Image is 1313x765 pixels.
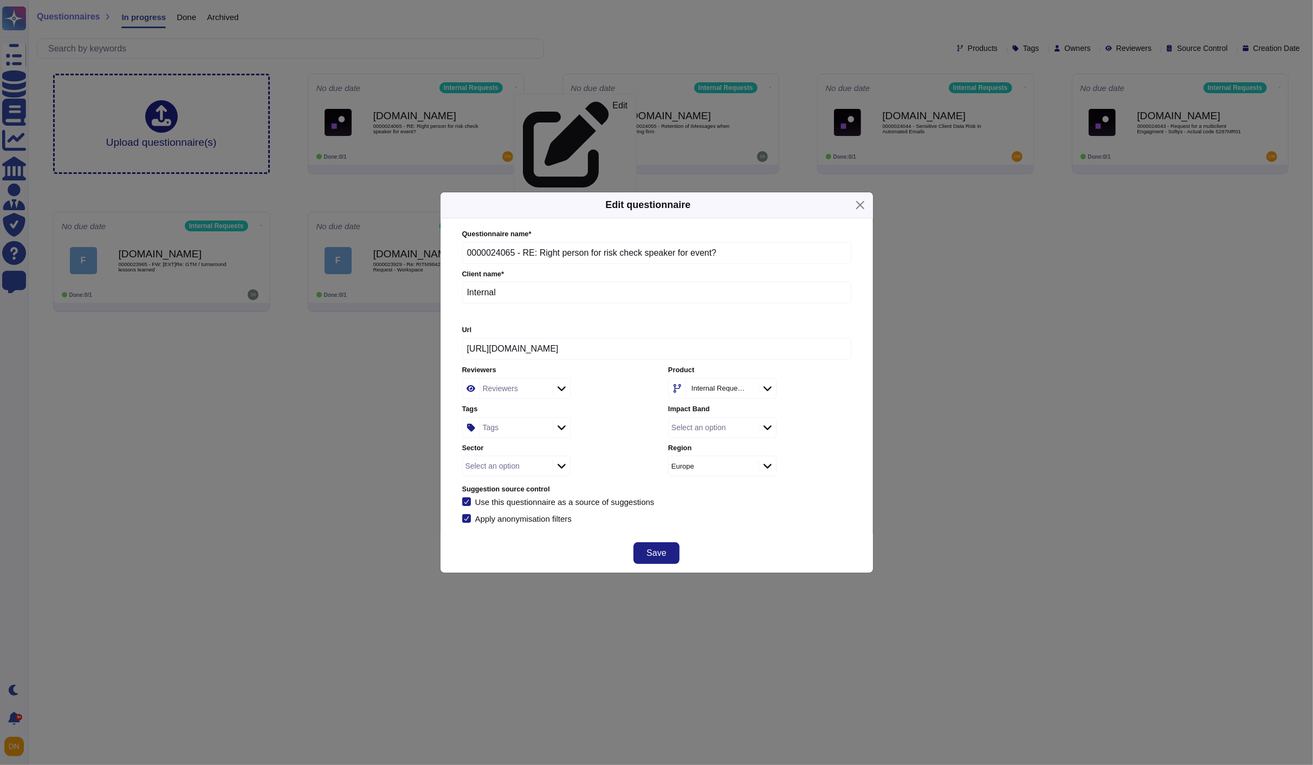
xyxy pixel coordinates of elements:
div: Tags [483,424,499,431]
div: Use this questionnaire as a source of suggestions [475,498,655,506]
input: Enter company name of the client [462,282,851,303]
label: Impact Band [668,406,851,413]
button: Save [633,542,679,564]
div: Reviewers [483,385,518,392]
input: Enter questionnaire name [462,242,851,264]
div: Europe [671,463,694,470]
div: Select an option [465,462,520,470]
h5: Edit questionnaire [605,198,690,212]
label: Questionnaire name [462,231,851,238]
label: Client name [462,271,851,278]
label: Suggestion source control [462,486,851,493]
label: Region [668,445,851,452]
label: Url [462,327,851,334]
button: Close [852,197,869,213]
input: Online platform url [462,338,851,360]
div: Select an option [671,424,726,431]
div: Internal Requests [691,385,745,392]
label: Sector [462,445,645,452]
label: Product [668,367,851,374]
label: Tags [462,406,645,413]
span: Save [646,549,666,557]
div: Apply anonymisation filters [475,515,574,523]
label: Reviewers [462,367,645,374]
